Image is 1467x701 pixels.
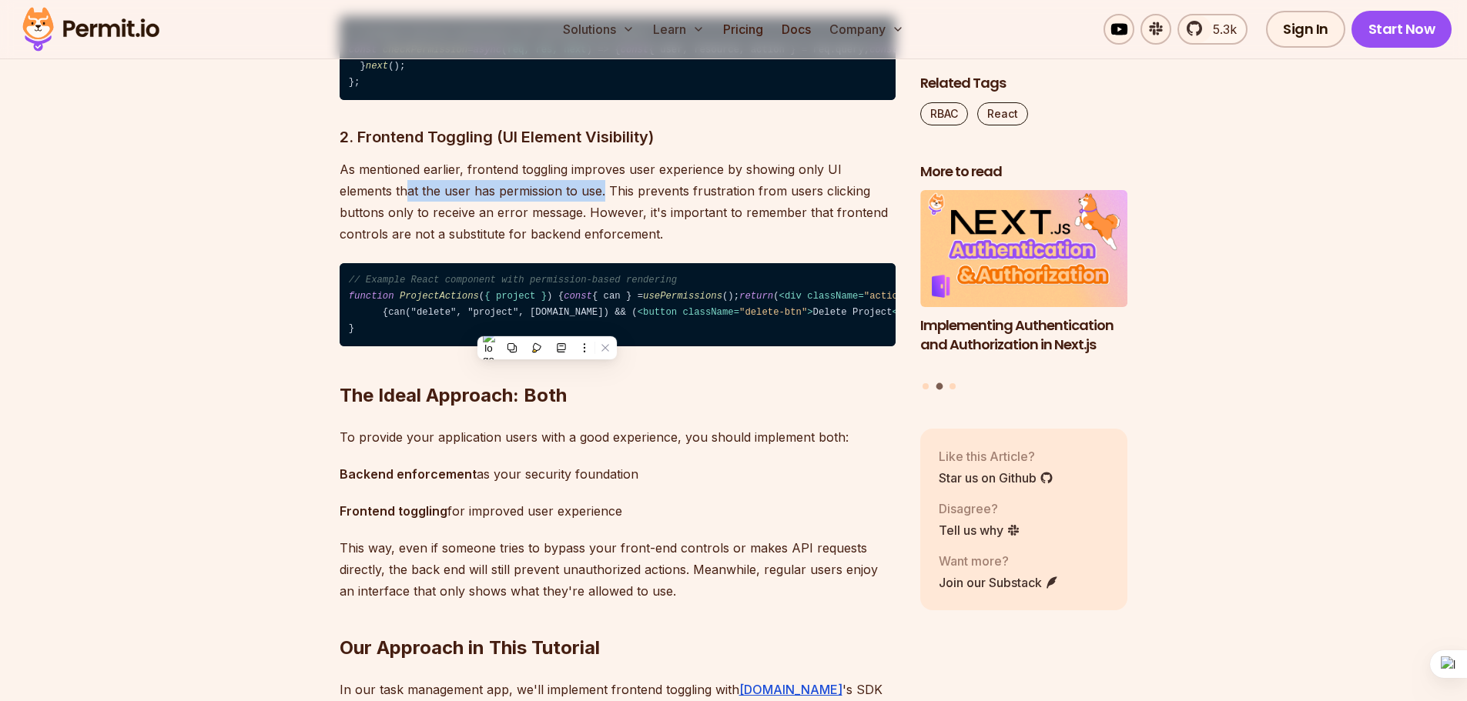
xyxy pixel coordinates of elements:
a: React [977,102,1028,125]
a: Pricing [717,14,769,45]
span: { project } [484,291,547,302]
strong: Backend enforcement [340,466,477,482]
a: Tell us why [939,521,1020,539]
p: Like this Article? [939,447,1053,466]
span: className [683,307,734,318]
span: function [349,291,394,302]
p: As mentioned earlier, frontend toggling improves user experience by showing only UI elements that... [340,159,896,245]
span: ProjectActions [400,291,479,302]
span: < = > [638,307,813,318]
span: // Example React component with permission-based rendering [349,275,677,285]
a: Sign In [1266,11,1345,48]
strong: Frontend toggling [340,503,447,519]
p: To provide your application users with a good experience, you should implement both: [340,426,896,448]
span: "actions" [864,291,915,302]
h2: Our Approach in This Tutorial [340,574,896,660]
h3: Implementing Authentication and Authorization in Next.js [920,316,1128,355]
a: RBAC [920,102,968,125]
button: Go to slide 3 [950,383,956,389]
span: button [643,307,677,318]
a: 5.3k [1177,14,1248,45]
code: ( ) { { can } = (); ( ); } [340,263,896,347]
button: Solutions [557,14,641,45]
p: Disagree? [939,499,1020,518]
button: Learn [647,14,711,45]
span: </ > [893,307,943,318]
span: < = > [779,291,921,302]
li: 2 of 3 [920,191,1128,374]
h2: More to read [920,162,1128,182]
button: Go to slide 2 [936,383,943,390]
span: next [366,61,388,72]
a: Docs [775,14,817,45]
span: className [807,291,858,302]
img: Permit logo [15,3,166,55]
a: Join our Substack [939,573,1059,592]
p: Want more? [939,552,1059,570]
h3: 2. Frontend Toggling (UI Element Visibility) [340,125,896,149]
h2: Related Tags [920,74,1128,93]
p: for improved user experience [340,500,896,522]
span: div [785,291,802,302]
button: Company [823,14,910,45]
span: 5.3k [1204,20,1237,38]
h2: The Ideal Approach: Both [340,322,896,408]
a: Star us on Github [939,469,1053,487]
button: Go to slide 1 [923,383,929,389]
span: return [739,291,773,302]
span: const [564,291,592,302]
span: "delete-btn" [739,307,807,318]
span: usePermissions [643,291,722,302]
a: Start Now [1351,11,1452,48]
div: Posts [920,191,1128,392]
p: This way, even if someone tries to bypass your front-end controls or makes API requests directly,... [340,537,896,602]
p: as your security foundation [340,463,896,485]
a: [DOMAIN_NAME] [739,682,842,697]
img: Implementing Authentication and Authorization in Next.js [920,191,1128,308]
